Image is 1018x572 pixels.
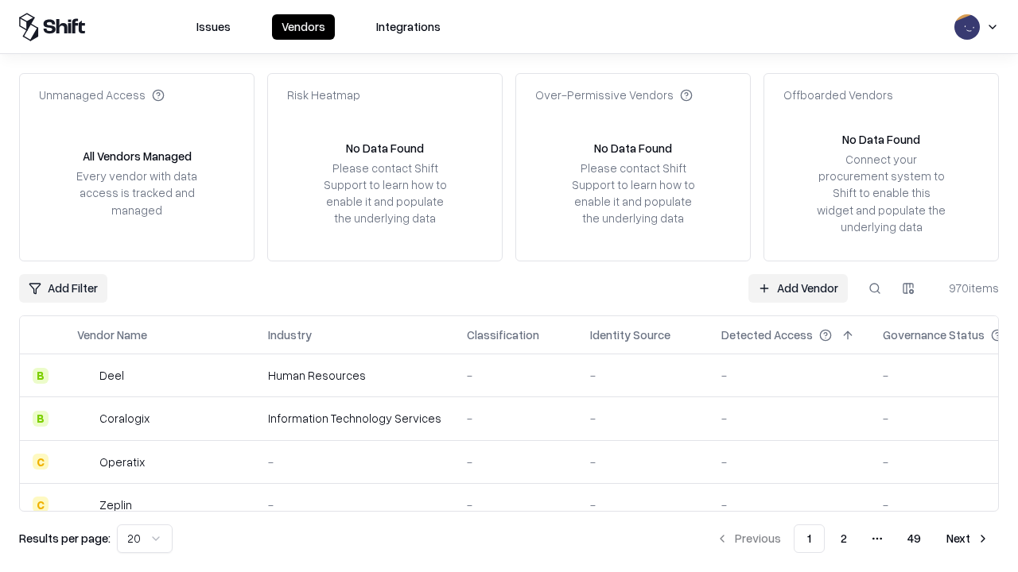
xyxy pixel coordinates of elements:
[535,87,693,103] div: Over-Permissive Vendors
[828,524,860,553] button: 2
[77,327,147,343] div: Vendor Name
[287,87,360,103] div: Risk Heatmap
[33,454,49,470] div: C
[467,327,539,343] div: Classification
[77,368,93,384] img: Deel
[935,280,999,296] div: 970 items
[19,530,111,547] p: Results per page:
[748,274,848,303] a: Add Vendor
[467,454,565,470] div: -
[71,168,203,218] div: Every vendor with data access is tracked and managed
[706,524,999,553] nav: pagination
[187,14,240,40] button: Issues
[33,497,49,512] div: C
[467,367,565,384] div: -
[467,410,565,427] div: -
[77,454,93,470] img: Operatix
[39,87,165,103] div: Unmanaged Access
[721,497,857,513] div: -
[590,410,696,427] div: -
[99,454,145,470] div: Operatix
[815,151,947,235] div: Connect your procurement system to Shift to enable this widget and populate the underlying data
[319,160,451,227] div: Please contact Shift Support to learn how to enable it and populate the underlying data
[83,148,192,164] div: All Vendors Managed
[346,140,424,157] div: No Data Found
[794,524,825,553] button: 1
[33,411,49,427] div: B
[268,367,441,384] div: Human Resources
[783,87,893,103] div: Offboarded Vendors
[721,410,857,427] div: -
[268,497,441,513] div: -
[883,327,985,343] div: Governance Status
[567,160,699,227] div: Please contact Shift Support to learn how to enable it and populate the underlying data
[895,524,934,553] button: 49
[77,497,93,512] img: Zeplin
[590,367,696,384] div: -
[721,367,857,384] div: -
[99,497,132,513] div: Zeplin
[594,140,672,157] div: No Data Found
[937,524,999,553] button: Next
[77,411,93,427] img: Coralogix
[19,274,107,303] button: Add Filter
[99,410,150,427] div: Coralogix
[268,410,441,427] div: Information Technology Services
[590,497,696,513] div: -
[842,131,920,148] div: No Data Found
[272,14,335,40] button: Vendors
[467,497,565,513] div: -
[590,327,670,343] div: Identity Source
[590,454,696,470] div: -
[268,327,312,343] div: Industry
[99,367,124,384] div: Deel
[721,454,857,470] div: -
[268,454,441,470] div: -
[33,368,49,384] div: B
[721,327,813,343] div: Detected Access
[367,14,450,40] button: Integrations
